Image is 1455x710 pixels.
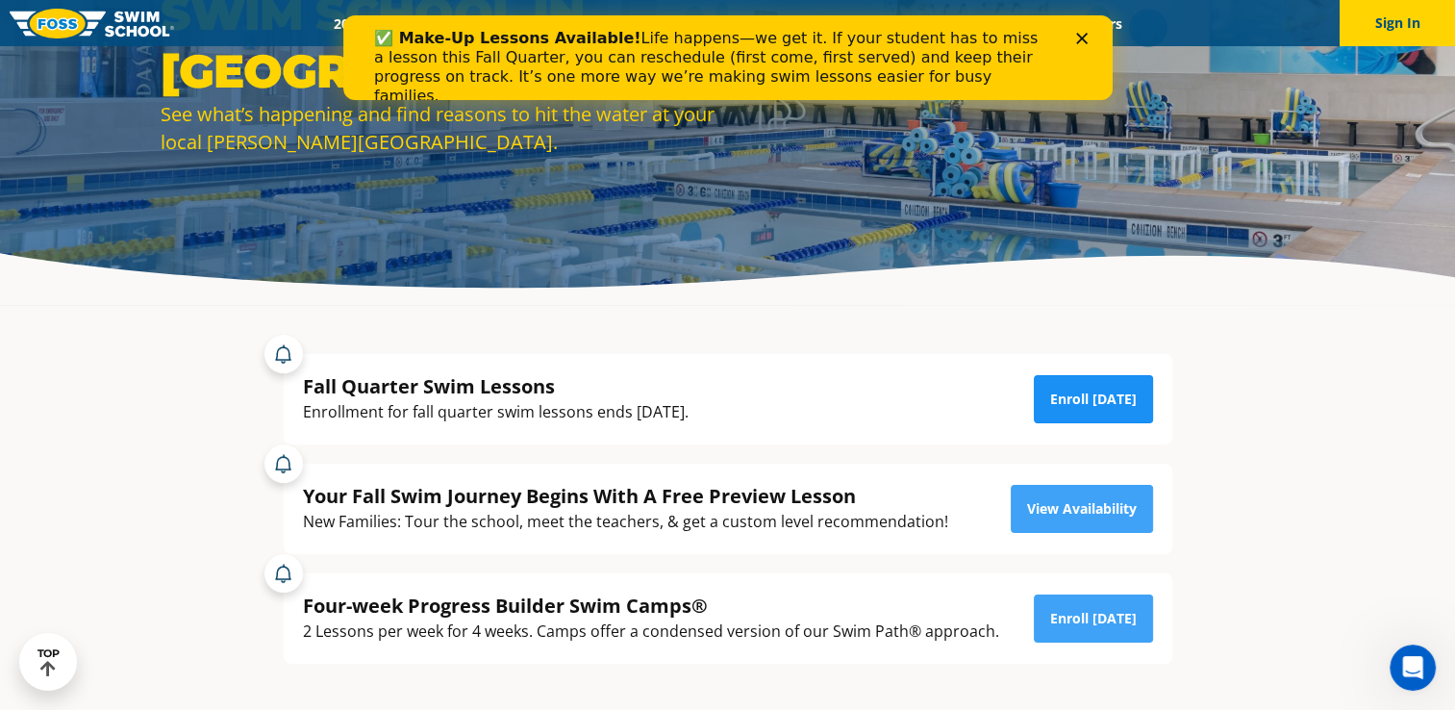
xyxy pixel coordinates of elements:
[161,100,718,156] div: See what’s happening and find reasons to hit the water at your local [PERSON_NAME][GEOGRAPHIC_DATA].
[343,15,1113,100] iframe: Intercom live chat banner
[1058,14,1138,33] a: Careers
[303,619,999,645] div: 2 Lessons per week for 4 weeks. Camps offer a condensed version of our Swim Path® approach.
[303,399,689,425] div: Enrollment for fall quarter swim lessons ends [DATE].
[997,14,1058,33] a: Blog
[518,14,687,33] a: Swim Path® Program
[10,9,174,38] img: FOSS Swim School Logo
[1390,645,1436,691] iframe: Intercom live chat
[794,14,998,33] a: Swim Like [PERSON_NAME]
[687,14,794,33] a: About FOSS
[438,14,518,33] a: Schools
[303,483,948,509] div: Your Fall Swim Journey Begins With A Free Preview Lesson
[317,14,438,33] a: 2025 Calendar
[31,13,297,32] b: ✅ Make-Up Lessons Available!
[31,13,708,90] div: Life happens—we get it. If your student has to miss a lesson this Fall Quarter, you can reschedul...
[303,373,689,399] div: Fall Quarter Swim Lessons
[303,593,999,619] div: Four-week Progress Builder Swim Camps®
[1034,595,1153,643] a: Enroll [DATE]
[38,647,60,677] div: TOP
[303,509,948,535] div: New Families: Tour the school, meet the teachers, & get a custom level recommendation!
[1034,375,1153,423] a: Enroll [DATE]
[733,17,752,29] div: Close
[1011,485,1153,533] a: View Availability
